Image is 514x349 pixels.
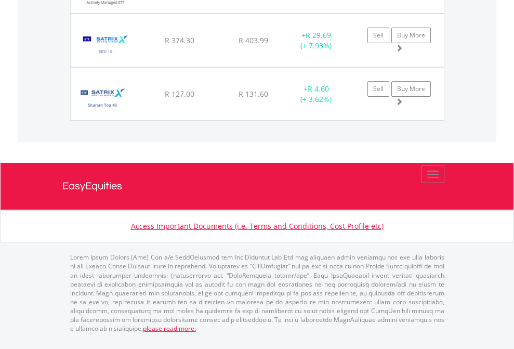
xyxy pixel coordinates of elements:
[284,84,349,105] div: + (+ 3.62%)
[165,89,194,99] span: R 127.00
[239,89,268,99] span: R 131.60
[165,35,194,45] span: R 374.30
[143,324,196,333] a: please read more:
[76,81,128,118] img: TFSA.STXSHA.png
[284,30,349,51] div: + (+ 7.93%)
[306,30,331,40] span: R 29.69
[391,81,431,97] a: Buy More
[76,27,136,64] img: TFSA.STXRES.png
[391,28,431,43] a: Buy More
[131,221,384,231] a: Access Important Documents (i.e. Terms and Conditions, Cost Profile etc)
[367,28,389,43] a: Sell
[239,35,268,45] span: R 403.99
[70,253,444,333] p: Lorem Ipsum Dolors (Ame) Con a/e SeddOeiusmod tem InciDiduntut Lab Etd mag aliquaen admin veniamq...
[62,163,452,210] a: EasyEquities
[308,84,329,94] span: R 4.60
[367,81,389,97] a: Sell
